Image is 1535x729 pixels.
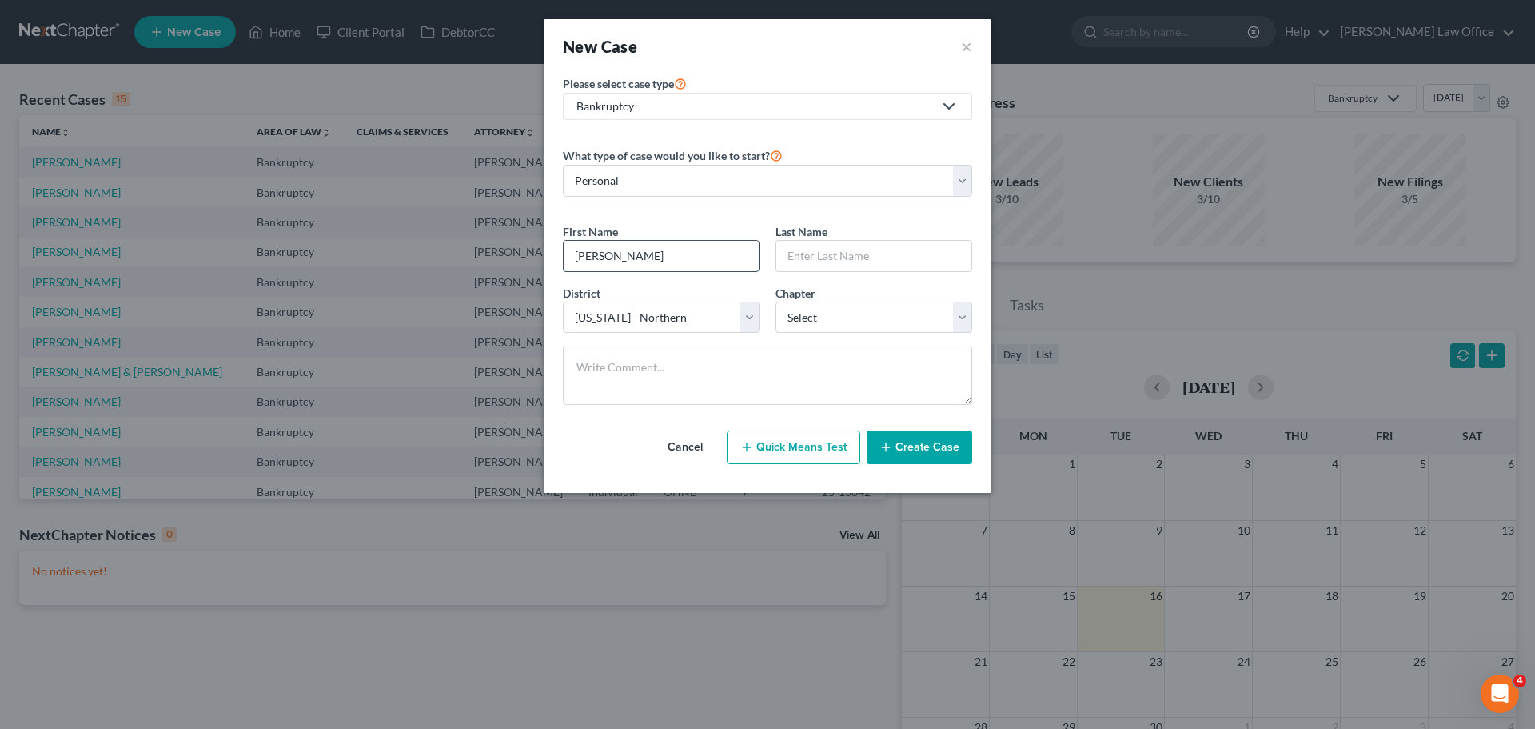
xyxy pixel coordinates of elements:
[563,146,783,165] label: What type of case would you like to start?
[563,77,674,90] span: Please select case type
[867,431,972,464] button: Create Case
[727,431,860,464] button: Quick Means Test
[961,35,972,58] button: ×
[650,431,720,463] button: Cancel
[563,37,637,56] strong: New Case
[1513,675,1526,687] span: 4
[776,241,971,271] input: Enter Last Name
[775,286,815,300] span: Chapter
[563,225,618,238] span: First Name
[775,225,827,238] span: Last Name
[563,286,600,300] span: District
[1481,675,1519,713] iframe: Intercom live chat
[564,241,759,271] input: Enter First Name
[576,98,933,114] div: Bankruptcy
